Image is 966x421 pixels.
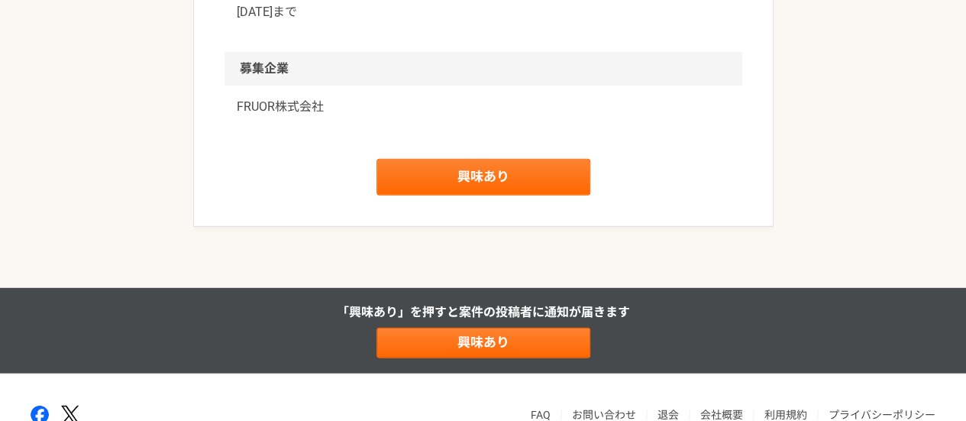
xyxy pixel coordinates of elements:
[376,328,590,358] a: 興味あり
[829,409,935,421] a: プライバシーポリシー
[572,409,636,421] a: お問い合わせ
[376,159,590,196] a: 興味あり
[237,98,730,116] a: FRUOR株式会社
[225,52,742,86] h2: 募集企業
[700,409,743,421] a: 会社概要
[531,409,551,421] a: FAQ
[337,303,630,322] p: 「興味あり」を押すと 案件の投稿者に通知が届きます
[657,409,679,421] a: 退会
[764,409,807,421] a: 利用規約
[237,3,730,21] p: [DATE]まで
